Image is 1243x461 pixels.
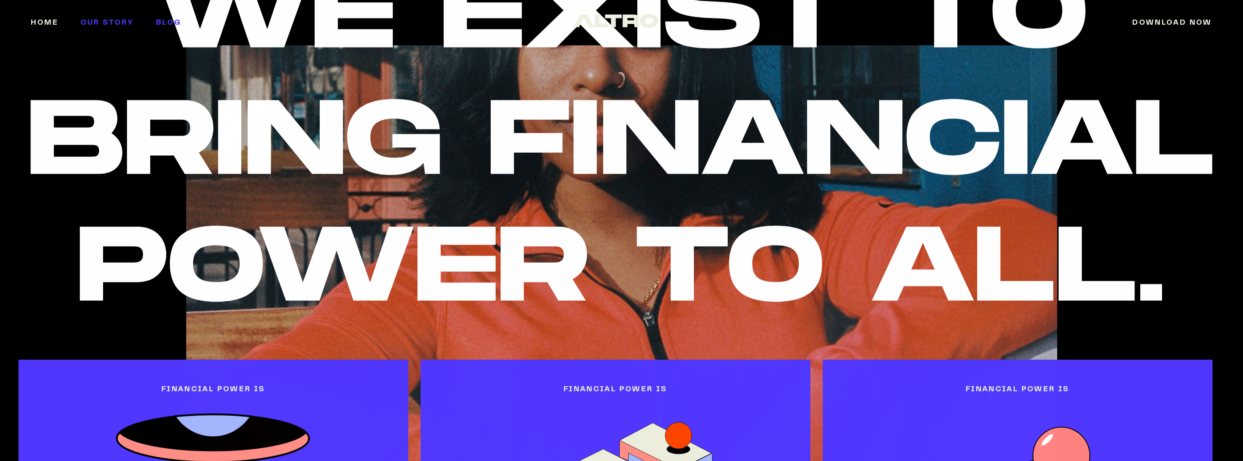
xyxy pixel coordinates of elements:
[574,14,658,28] img: logo
[564,384,667,395] div: FINANCIAL POWER IS
[966,384,1070,395] div: FINANCIAL POWER IS
[161,384,265,395] div: FINANCIAL POWER IS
